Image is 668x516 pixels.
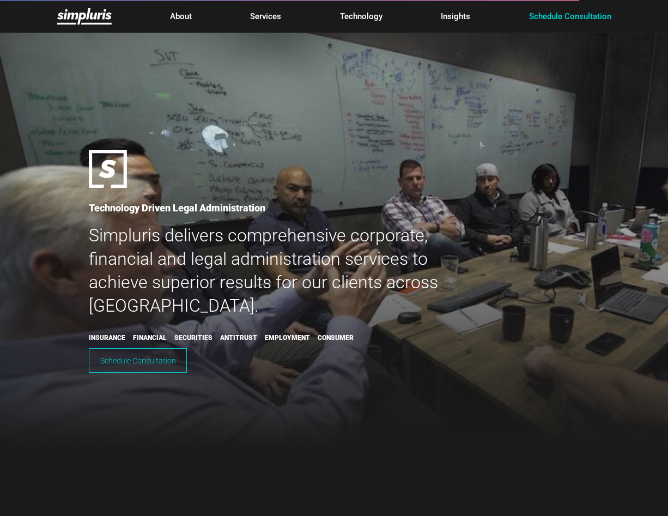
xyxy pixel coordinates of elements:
[318,330,354,346] a: Consumer
[57,8,112,25] img: Federal-Rule-of-Civil-Procedure-23
[170,10,192,23] a: About
[220,330,257,346] a: Antitrust
[89,196,459,220] h2: Technology Driven Legal Administration
[250,10,281,23] a: Services
[174,330,212,346] a: Securities
[89,330,125,346] a: Insurance
[89,150,127,188] img: Class-action-settlement
[441,10,470,23] a: Insights
[529,10,611,23] a: Schedule Consultation
[340,10,382,23] a: Technology
[133,330,167,346] a: Financial
[89,348,187,373] a: Schedule Consultation
[265,330,310,346] a: Employment
[89,224,459,318] h1: Simpluris delivers comprehensive corporate, financial and legal administration services to achiev...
